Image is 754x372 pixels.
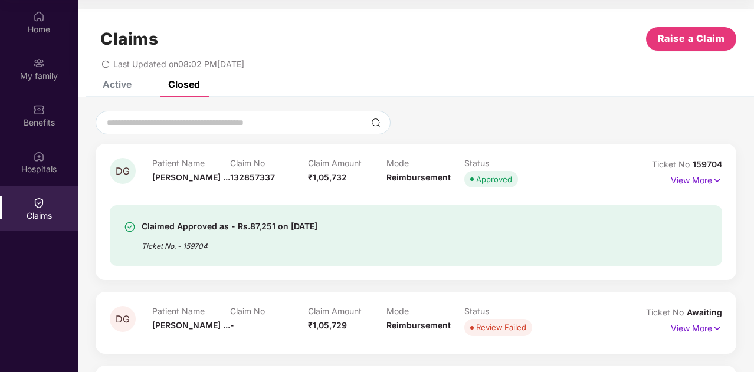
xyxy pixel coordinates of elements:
button: Raise a Claim [646,27,736,51]
p: Patient Name [152,306,230,316]
span: DG [116,314,130,324]
p: Claim Amount [308,158,386,168]
div: Review Failed [476,321,526,333]
span: Reimbursement [386,320,451,330]
h1: Claims [100,29,158,49]
span: Ticket No [652,159,693,169]
span: - [230,320,234,330]
img: svg+xml;base64,PHN2ZyB3aWR0aD0iMjAiIGhlaWdodD0iMjAiIHZpZXdCb3g9IjAgMCAyMCAyMCIgZmlsbD0ibm9uZSIgeG... [33,57,45,69]
span: redo [101,59,110,69]
div: Approved [476,173,512,185]
span: ₹1,05,732 [308,172,347,182]
img: svg+xml;base64,PHN2ZyBpZD0iSG9tZSIgeG1sbnM9Imh0dHA6Ly93d3cudzMub3JnLzIwMDAvc3ZnIiB3aWR0aD0iMjAiIG... [33,11,45,22]
img: svg+xml;base64,PHN2ZyBpZD0iQmVuZWZpdHMiIHhtbG5zPSJodHRwOi8vd3d3LnczLm9yZy8yMDAwL3N2ZyIgd2lkdGg9Ij... [33,104,45,116]
p: Patient Name [152,158,230,168]
p: Mode [386,158,464,168]
div: Claimed Approved as - Rs.87,251 on [DATE] [142,219,317,233]
p: View More [671,319,722,335]
span: Ticket No [646,307,687,317]
p: View More [671,171,722,187]
span: [PERSON_NAME] ... [152,172,230,182]
div: Ticket No. - 159704 [142,233,317,252]
span: Awaiting [687,307,722,317]
span: 159704 [693,159,722,169]
p: Status [464,306,542,316]
span: DG [116,166,130,176]
span: ₹1,05,729 [308,320,347,330]
p: Claim No [230,158,308,168]
p: Claim No [230,306,308,316]
span: [PERSON_NAME] ... [152,320,230,330]
img: svg+xml;base64,PHN2ZyBpZD0iQ2xhaW0iIHhtbG5zPSJodHRwOi8vd3d3LnczLm9yZy8yMDAwL3N2ZyIgd2lkdGg9IjIwIi... [33,197,45,209]
img: svg+xml;base64,PHN2ZyB4bWxucz0iaHR0cDovL3d3dy53My5vcmcvMjAwMC9zdmciIHdpZHRoPSIxNyIgaGVpZ2h0PSIxNy... [712,174,722,187]
span: Last Updated on 08:02 PM[DATE] [113,59,244,69]
img: svg+xml;base64,PHN2ZyBpZD0iU3VjY2Vzcy0zMngzMiIgeG1sbnM9Imh0dHA6Ly93d3cudzMub3JnLzIwMDAvc3ZnIiB3aW... [124,221,136,233]
img: svg+xml;base64,PHN2ZyBpZD0iU2VhcmNoLTMyeDMyIiB4bWxucz0iaHR0cDovL3d3dy53My5vcmcvMjAwMC9zdmciIHdpZH... [371,118,381,127]
span: 132857337 [230,172,275,182]
div: Closed [168,78,200,90]
span: Reimbursement [386,172,451,182]
p: Claim Amount [308,306,386,316]
img: svg+xml;base64,PHN2ZyBpZD0iSG9zcGl0YWxzIiB4bWxucz0iaHR0cDovL3d3dy53My5vcmcvMjAwMC9zdmciIHdpZHRoPS... [33,150,45,162]
div: Active [103,78,132,90]
p: Mode [386,306,464,316]
span: Raise a Claim [658,31,725,46]
img: svg+xml;base64,PHN2ZyB4bWxucz0iaHR0cDovL3d3dy53My5vcmcvMjAwMC9zdmciIHdpZHRoPSIxNyIgaGVpZ2h0PSIxNy... [712,322,722,335]
p: Status [464,158,542,168]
